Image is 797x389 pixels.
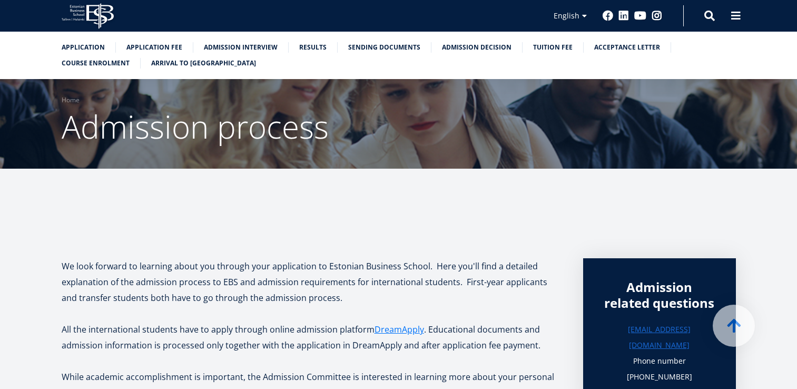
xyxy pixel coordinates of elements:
a: Acceptance letter [594,42,660,53]
a: Arrival to [GEOGRAPHIC_DATA] [151,58,256,69]
div: Admission related questions [604,279,715,311]
a: [EMAIL_ADDRESS][DOMAIN_NAME] [604,322,715,353]
p: All the international students have to apply through online admission platform . Educational docu... [62,322,562,353]
a: DreamApply [375,322,424,337]
a: Application [62,42,105,53]
p: Phone number [PHONE_NUMBER] [604,353,715,385]
a: Tuition fee [533,42,573,53]
a: Instagram [652,11,662,21]
a: Sending documents [348,42,420,53]
a: Admission interview [204,42,278,53]
a: Home [62,95,80,105]
a: Admission decision [442,42,511,53]
a: Course enrolment [62,58,130,69]
a: Application fee [126,42,182,53]
span: Admission process [62,105,329,148]
a: Results [299,42,327,53]
p: We look forward to learning about you through your application to Estonian Business School. Here ... [62,258,562,306]
a: Linkedin [618,11,629,21]
a: Youtube [634,11,646,21]
a: Facebook [603,11,613,21]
